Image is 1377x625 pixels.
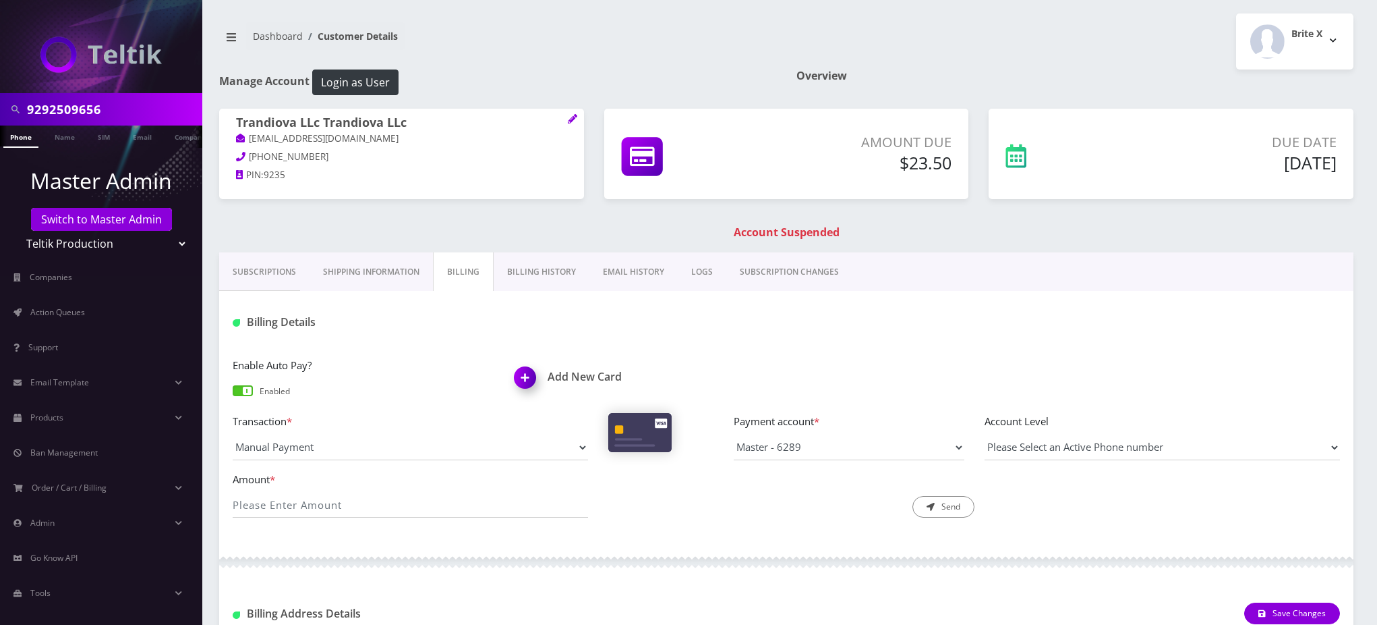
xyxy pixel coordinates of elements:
a: Billing [433,252,494,292]
p: Enabled [260,385,290,398]
li: Customer Details [303,29,398,43]
span: Admin [30,517,55,528]
button: Save Changes [1244,603,1340,624]
h1: Billing Details [233,316,588,329]
label: Account Level [985,414,1340,429]
p: Amount Due [767,132,952,153]
span: Tools [30,587,51,599]
h1: Overview [796,70,1353,82]
a: Phone [3,126,38,148]
span: Order / Cart / Billing [32,482,107,493]
img: Add New Card [508,362,548,402]
button: Brite X [1236,13,1353,70]
button: Login as User [312,70,399,95]
a: Email [126,126,158,146]
h1: Trandiova LLc Trandiova LLc [236,115,567,132]
a: SIM [91,126,117,146]
a: EMAIL HISTORY [589,252,678,292]
h2: Brite X [1291,28,1322,40]
label: Amount [233,472,588,487]
button: Send [912,496,974,518]
label: Payment account [734,414,964,429]
a: LOGS [678,252,726,292]
span: Ban Management [30,447,98,458]
h1: Manage Account [219,70,776,95]
img: Cards [608,413,672,452]
a: Subscriptions [219,252,310,292]
img: Billing Details [233,319,240,327]
h5: $23.50 [767,153,952,173]
span: Products [30,412,63,423]
img: Teltik Production [40,36,162,73]
a: Add New CardAdd New Card [515,371,776,383]
span: Go Know API [30,552,78,564]
a: [EMAIL_ADDRESS][DOMAIN_NAME] [236,132,399,146]
a: Company [168,126,213,146]
a: Switch to Master Admin [31,208,172,231]
input: Please Enter Amount [233,492,588,518]
h1: Billing Address Details [233,607,588,620]
h1: Add New Card [515,371,776,383]
nav: breadcrumb [219,22,776,61]
span: 9235 [264,169,285,181]
a: Dashboard [253,30,303,43]
label: Transaction [233,414,588,429]
label: Enable Auto Pay? [233,358,494,373]
span: Support [28,342,58,353]
input: Search in Company [27,97,199,122]
img: Billing Address Detail [233,612,240,619]
span: Companies [30,271,72,283]
a: Shipping Information [310,252,433,292]
span: [PHONE_NUMBER] [249,151,328,163]
a: Name [48,126,82,146]
a: SUBSCRIPTION CHANGES [726,252,852,292]
a: Billing History [494,252,589,292]
a: PIN: [236,169,264,182]
span: Action Queues [30,306,85,318]
span: Email Template [30,377,89,388]
h1: Account Suspended [223,226,1350,239]
a: Login as User [310,74,399,88]
p: Due Date [1123,132,1337,153]
h5: [DATE] [1123,153,1337,173]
